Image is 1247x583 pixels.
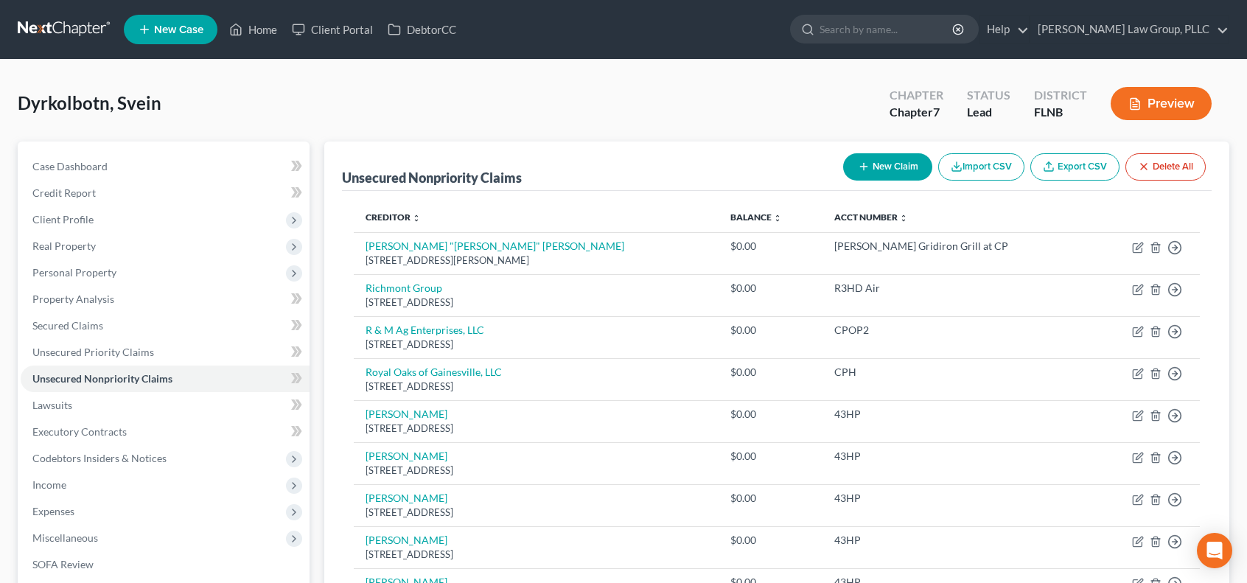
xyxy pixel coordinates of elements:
[834,323,1101,338] div: CPOP2
[820,15,954,43] input: Search by name...
[366,534,447,546] a: [PERSON_NAME]
[730,533,811,548] div: $0.00
[154,24,203,35] span: New Case
[32,240,96,252] span: Real Property
[366,492,447,504] a: [PERSON_NAME]
[1197,533,1232,568] div: Open Intercom Messenger
[834,449,1101,464] div: 43HP
[967,87,1010,104] div: Status
[380,16,464,43] a: DebtorCC
[412,214,421,223] i: unfold_more
[834,212,908,223] a: Acct Number unfold_more
[21,153,310,180] a: Case Dashboard
[366,324,484,336] a: R & M Ag Enterprises, LLC
[1030,16,1229,43] a: [PERSON_NAME] Law Group, PLLC
[21,313,310,339] a: Secured Claims
[222,16,284,43] a: Home
[933,105,940,119] span: 7
[21,366,310,392] a: Unsecured Nonpriority Claims
[32,346,154,358] span: Unsecured Priority Claims
[32,213,94,226] span: Client Profile
[1034,87,1087,104] div: District
[32,425,127,438] span: Executory Contracts
[32,399,72,411] span: Lawsuits
[366,240,624,252] a: [PERSON_NAME] "[PERSON_NAME]" [PERSON_NAME]
[730,212,782,223] a: Balance unfold_more
[21,286,310,313] a: Property Analysis
[1030,153,1119,181] a: Export CSV
[366,548,707,562] div: [STREET_ADDRESS]
[834,365,1101,380] div: CPH
[21,419,310,445] a: Executory Contracts
[32,186,96,199] span: Credit Report
[366,450,447,462] a: [PERSON_NAME]
[366,380,707,394] div: [STREET_ADDRESS]
[32,293,114,305] span: Property Analysis
[366,254,707,268] div: [STREET_ADDRESS][PERSON_NAME]
[32,319,103,332] span: Secured Claims
[730,491,811,506] div: $0.00
[366,366,502,378] a: Royal Oaks of Gainesville, LLC
[1034,104,1087,121] div: FLNB
[773,214,782,223] i: unfold_more
[730,365,811,380] div: $0.00
[979,16,1029,43] a: Help
[843,153,932,181] button: New Claim
[32,160,108,172] span: Case Dashboard
[366,506,707,520] div: [STREET_ADDRESS]
[21,551,310,578] a: SOFA Review
[32,372,172,385] span: Unsecured Nonpriority Claims
[938,153,1024,181] button: Import CSV
[32,452,167,464] span: Codebtors Insiders & Notices
[21,180,310,206] a: Credit Report
[32,531,98,544] span: Miscellaneous
[834,239,1101,254] div: [PERSON_NAME] Gridiron Grill at CP
[32,505,74,517] span: Expenses
[21,392,310,419] a: Lawsuits
[32,558,94,570] span: SOFA Review
[730,239,811,254] div: $0.00
[834,407,1101,422] div: 43HP
[342,169,522,186] div: Unsecured Nonpriority Claims
[730,281,811,296] div: $0.00
[284,16,380,43] a: Client Portal
[366,464,707,478] div: [STREET_ADDRESS]
[366,296,707,310] div: [STREET_ADDRESS]
[730,449,811,464] div: $0.00
[366,282,442,294] a: Richmont Group
[32,478,66,491] span: Income
[21,339,310,366] a: Unsecured Priority Claims
[366,212,421,223] a: Creditor unfold_more
[18,92,161,114] span: Dyrkolbotn, Svein
[1125,153,1206,181] button: Delete All
[834,533,1101,548] div: 43HP
[366,338,707,352] div: [STREET_ADDRESS]
[834,491,1101,506] div: 43HP
[730,407,811,422] div: $0.00
[834,281,1101,296] div: R3HD Air
[1111,87,1212,120] button: Preview
[366,422,707,436] div: [STREET_ADDRESS]
[366,408,447,420] a: [PERSON_NAME]
[32,266,116,279] span: Personal Property
[899,214,908,223] i: unfold_more
[890,104,943,121] div: Chapter
[967,104,1010,121] div: Lead
[890,87,943,104] div: Chapter
[730,323,811,338] div: $0.00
